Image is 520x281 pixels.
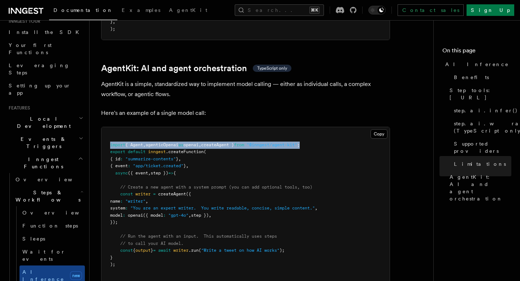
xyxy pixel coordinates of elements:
span: "app/ticket.created" [133,163,183,168]
span: Setting up your app [9,83,71,96]
span: , [315,206,317,211]
span: Sleeps [22,236,45,242]
span: name [110,199,120,204]
span: , [186,163,188,168]
span: // to call your AI model. [120,241,183,246]
button: Search...⌘K [235,4,324,16]
span: Examples [122,7,160,13]
span: default [128,149,146,154]
span: , [113,19,115,24]
a: Sign Up [467,4,514,16]
span: { Agent [125,142,143,147]
span: Step tools: [URL] [450,87,511,101]
span: "You are an expert writer. You write readable, concise, simple content." [130,206,315,211]
span: Steps & Workflows [13,189,81,203]
span: Leveraging Steps [9,62,70,75]
span: const [120,248,133,253]
a: AI Inference [442,58,511,71]
span: // Run the agent with an input. This automatically uses steps [120,234,277,239]
span: Inngest tour [6,18,40,24]
span: .run [188,248,199,253]
button: Inngest Functions [6,153,85,173]
span: AgentKit [169,7,207,13]
span: Overview [16,177,90,182]
span: = [153,248,156,253]
span: openai [128,213,143,218]
span: createAgent [158,191,186,196]
span: system [110,206,125,211]
span: Supported providers [454,140,511,155]
a: Your first Functions [6,39,85,59]
span: ); [110,262,115,267]
span: : [125,206,128,211]
a: Wait for events [19,245,85,265]
span: }); [110,220,118,225]
span: ( [199,248,201,253]
a: Leveraging Steps [6,59,85,79]
span: await [158,248,171,253]
a: AgentKit: AI and agent orchestrationTypeScript only [101,63,291,73]
span: writer [173,248,188,253]
span: export [110,149,125,154]
span: as [178,142,183,147]
span: output [135,248,151,253]
span: , [146,199,148,204]
span: Benefits [454,74,489,81]
span: new [70,271,82,280]
kbd: ⌘K [309,7,320,14]
a: Documentation [49,2,117,20]
span: "summarize-contents" [125,156,176,161]
span: , [178,156,181,161]
span: writer [135,191,151,196]
span: : [123,213,125,218]
span: { id [110,156,120,161]
span: Features [6,105,30,111]
span: agenticOpenai [146,142,178,147]
span: step }) [151,170,168,176]
a: step.ai.infer() [451,104,511,117]
a: Step tools: [URL] [447,84,511,104]
button: Events & Triggers [6,133,85,153]
span: Limitations [454,160,506,168]
span: ({ [186,191,191,196]
button: Copy [370,129,387,139]
span: AI Inference [445,61,509,68]
span: model [110,213,123,218]
span: Overview [22,210,97,216]
span: Local Development [6,115,79,130]
span: Function steps [22,223,78,229]
span: "gpt-4o" [168,213,188,218]
span: Install the SDK [9,29,83,35]
span: : [120,156,123,161]
span: , [143,142,146,147]
span: createAgent } [201,142,234,147]
span: from [234,142,244,147]
p: AgentKit is a simple, standardized way to implement model calling — either as individual calls, a... [101,79,390,99]
span: Events & Triggers [6,135,79,150]
a: Supported providers [451,137,511,157]
span: // Create a new agent with a system prompt (you can add optional tools, too) [120,185,312,190]
span: ; [297,142,300,147]
span: inngest [148,149,166,154]
span: Wait for events [22,249,65,262]
span: , [148,170,151,176]
span: .createFunction [166,149,204,154]
span: : [163,213,166,218]
span: } [110,255,113,260]
a: Examples [117,2,165,20]
span: "Write a tweet on how AI works" [201,248,279,253]
span: : [128,163,130,168]
span: step.ai.infer() [454,107,518,114]
a: Function steps [19,219,85,232]
h4: On this page [442,46,511,58]
span: "writer" [125,199,146,204]
span: Your first Functions [9,42,52,55]
span: ); [279,248,285,253]
button: Steps & Workflows [13,186,85,206]
p: Here's an example of a single model call: [101,108,390,118]
a: Overview [13,173,85,186]
span: TypeScript only [257,65,287,71]
span: ); [110,26,115,31]
a: Overview [19,206,85,219]
span: Inngest Functions [6,156,78,170]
